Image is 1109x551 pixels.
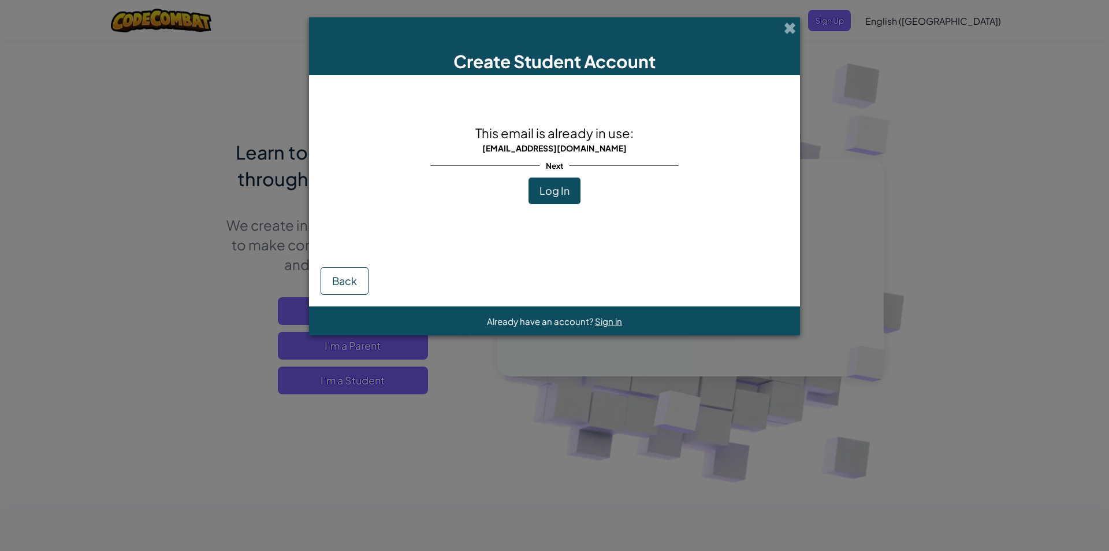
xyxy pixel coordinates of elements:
[529,177,580,204] button: Log In
[539,184,570,197] span: Log In
[321,267,369,295] button: Back
[482,143,627,153] span: [EMAIL_ADDRESS][DOMAIN_NAME]
[487,316,595,327] span: Already have an account?
[332,274,357,287] span: Back
[475,125,634,141] span: This email is already in use:
[595,316,622,327] a: Sign in
[453,50,656,72] span: Create Student Account
[540,157,570,174] span: Next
